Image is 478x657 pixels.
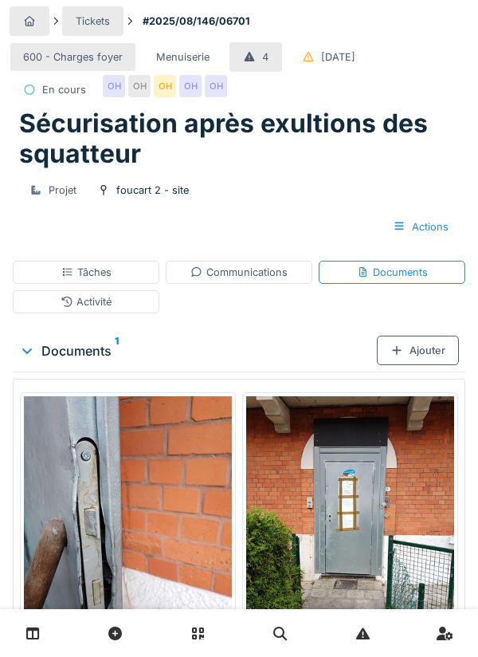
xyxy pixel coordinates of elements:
[76,14,110,29] div: Tickets
[103,75,125,97] div: OH
[357,265,428,280] div: Documents
[321,49,355,65] div: [DATE]
[23,49,123,65] div: 600 - Charges foyer
[205,75,227,97] div: OH
[19,108,459,170] h1: Sécurisation après exultions des squatteur
[154,75,176,97] div: OH
[115,341,119,360] sup: 1
[156,49,210,65] div: Menuiserie
[190,265,288,280] div: Communications
[136,14,257,29] strong: #2025/08/146/06701
[116,183,189,198] div: foucart 2 - site
[61,294,112,309] div: Activité
[19,341,377,360] div: Documents
[379,212,462,242] div: Actions
[42,82,86,97] div: En cours
[179,75,202,97] div: OH
[262,49,268,65] div: 4
[61,265,112,280] div: Tâches
[377,336,459,365] div: Ajouter
[128,75,151,97] div: OH
[49,183,76,198] div: Projet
